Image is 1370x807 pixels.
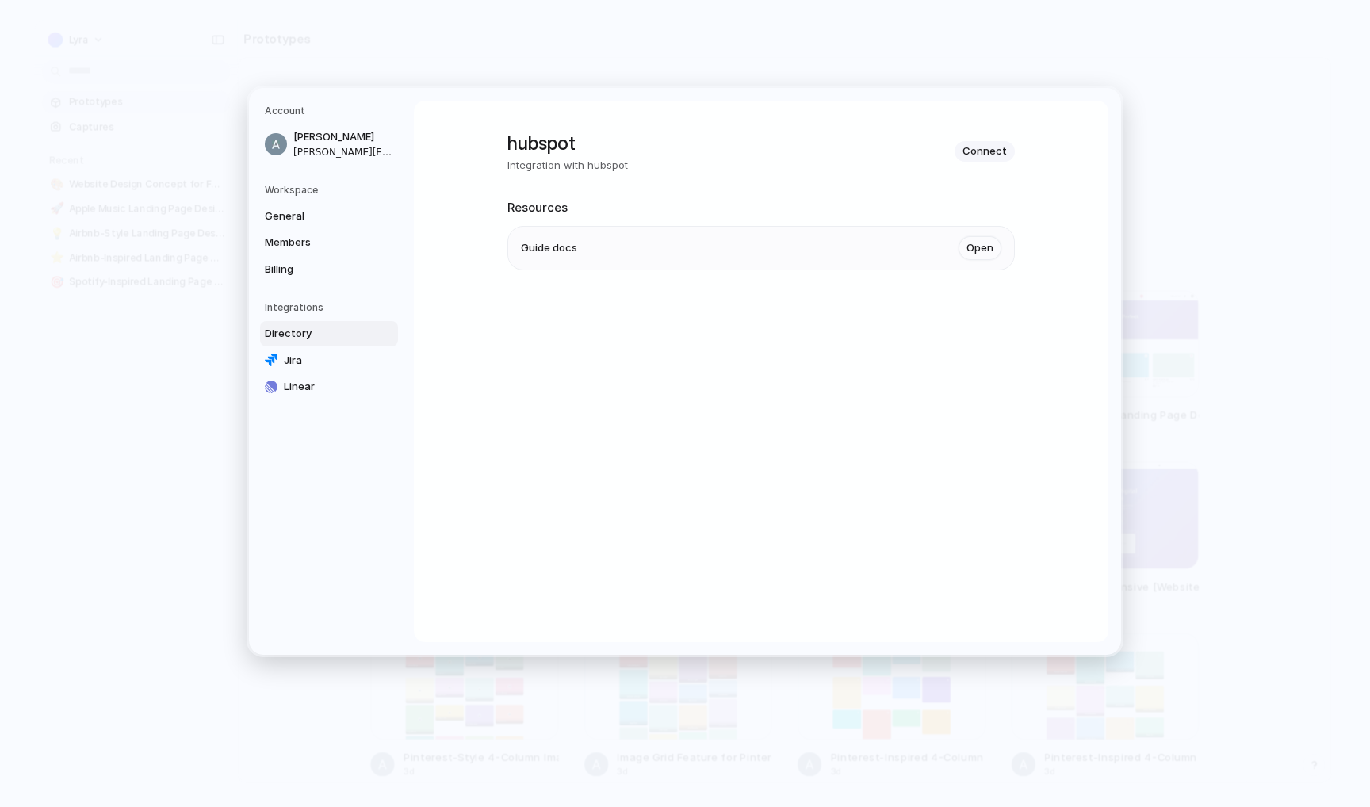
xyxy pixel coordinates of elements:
[962,143,1007,159] span: Connect
[293,144,395,159] span: [PERSON_NAME][EMAIL_ADDRESS][DOMAIN_NAME]
[260,374,398,400] a: Linear
[265,104,398,118] h5: Account
[265,326,366,342] span: Directory
[507,129,628,158] h1: hubspot
[284,352,385,368] span: Jira
[265,261,366,277] span: Billing
[507,158,628,174] p: Integration with hubspot
[959,236,1001,260] a: Open
[265,300,398,315] h5: Integrations
[260,321,398,346] a: Directory
[265,182,398,197] h5: Workspace
[955,141,1015,162] button: Connect
[521,240,577,256] span: Guide docs
[284,379,385,395] span: Linear
[260,203,398,228] a: General
[260,124,398,164] a: [PERSON_NAME][PERSON_NAME][EMAIL_ADDRESS][DOMAIN_NAME]
[260,256,398,281] a: Billing
[260,230,398,255] a: Members
[265,235,366,251] span: Members
[260,347,398,373] a: Jira
[507,198,1015,216] h2: Resources
[293,129,395,145] span: [PERSON_NAME]
[265,208,366,224] span: General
